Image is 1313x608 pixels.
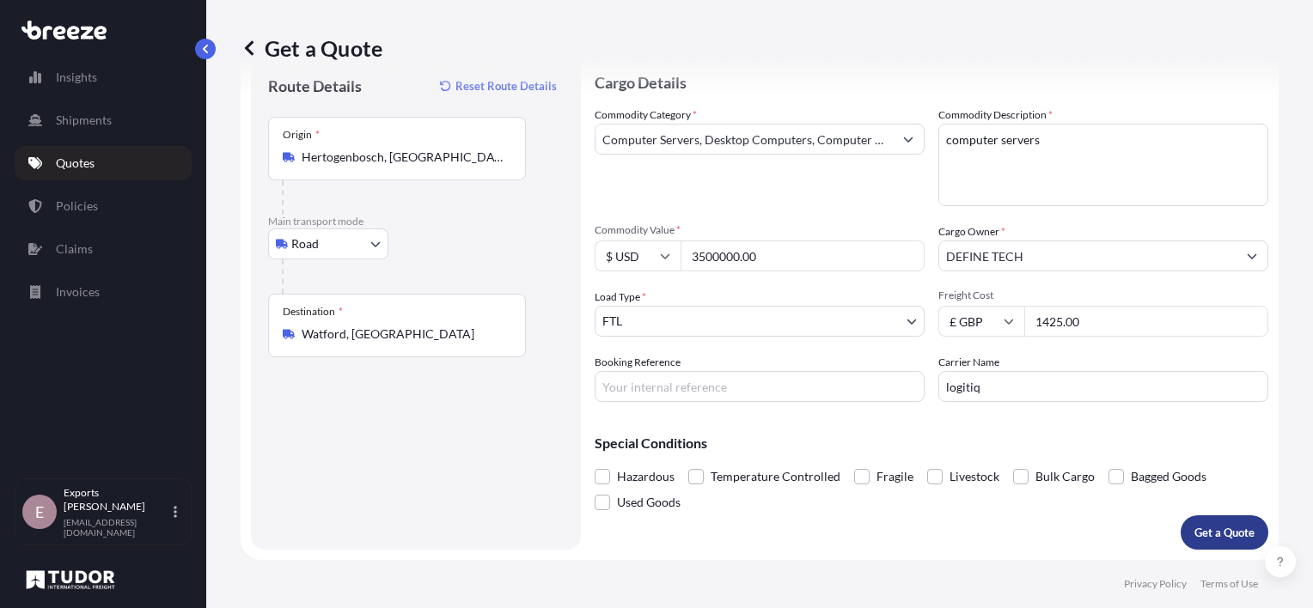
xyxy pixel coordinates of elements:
p: Invoices [56,283,100,301]
input: Select a commodity type [595,124,893,155]
label: Booking Reference [595,354,681,371]
p: Claims [56,240,93,258]
p: [EMAIL_ADDRESS][DOMAIN_NAME] [64,517,170,538]
p: Main transport mode [268,215,564,228]
span: Freight Cost [938,289,1268,302]
input: Origin [302,149,504,166]
p: Shipments [56,112,112,129]
span: E [35,503,44,520]
button: Show suggestions [893,124,924,155]
a: Invoices [15,275,192,309]
p: Get a Quote [241,34,382,62]
button: Show suggestions [1237,240,1267,271]
input: Full name [939,240,1237,271]
label: Commodity Description [938,106,1053,124]
p: Policies [56,198,98,215]
a: Policies [15,189,192,223]
label: Commodity Category [595,106,697,124]
a: Insights [15,60,192,94]
p: Special Conditions [595,436,1268,450]
span: Bagged Goods [1131,464,1206,489]
div: Destination [283,305,343,319]
span: Fragile [876,464,913,489]
a: Shipments [15,103,192,137]
input: Destination [302,325,504,343]
button: Get a Quote [1181,515,1268,550]
span: Hazardous [617,464,675,489]
p: Quotes [56,155,95,172]
span: Commodity Value [595,223,925,237]
a: Quotes [15,146,192,180]
span: Load Type [595,289,646,306]
input: Type amount [681,240,925,271]
button: FTL [595,306,925,337]
img: organization-logo [21,566,119,593]
label: Carrier Name [938,354,999,371]
input: Enter name [938,371,1268,402]
span: Temperature Controlled [711,464,840,489]
span: Used Goods [617,489,681,515]
button: Select transport [268,228,388,259]
span: Livestock [950,464,999,489]
a: Claims [15,232,192,266]
p: Get a Quote [1194,524,1255,541]
a: Terms of Use [1200,577,1258,591]
a: Privacy Policy [1124,577,1187,591]
div: Origin [283,128,320,142]
input: Your internal reference [595,371,925,402]
p: Exports [PERSON_NAME] [64,486,170,514]
span: Bulk Cargo [1035,464,1095,489]
label: Cargo Owner [938,223,1005,240]
span: Road [291,235,319,252]
span: FTL [602,313,622,330]
input: Enter amount [1024,306,1268,337]
p: Insights [56,69,97,86]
